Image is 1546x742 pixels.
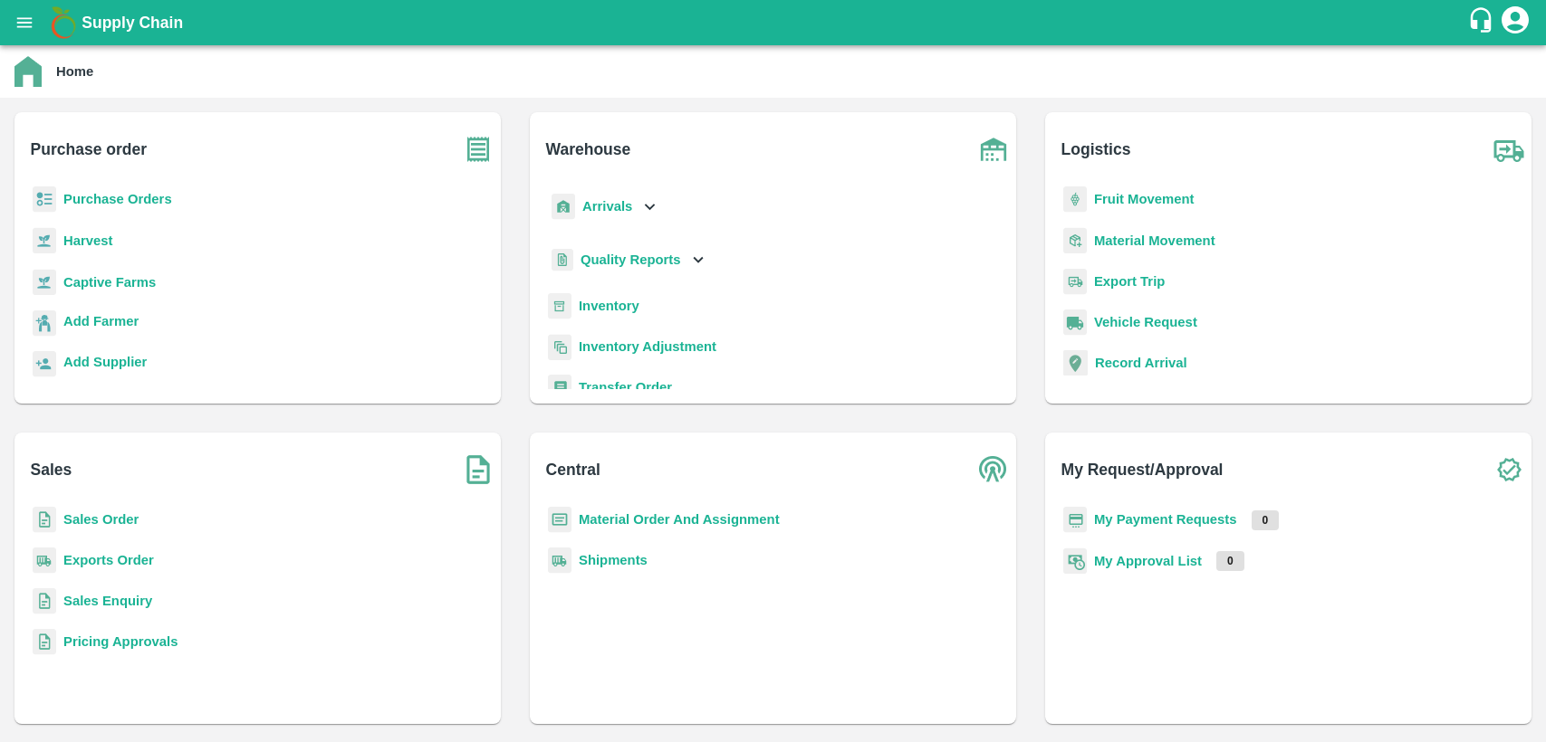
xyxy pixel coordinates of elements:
p: 0 [1252,510,1280,530]
img: payment [1063,507,1087,533]
button: open drawer [4,2,45,43]
b: Warehouse [546,137,631,162]
img: reciept [33,186,56,213]
img: qualityReport [552,249,573,271]
img: logo [45,5,82,41]
a: Purchase Orders [63,192,172,206]
img: material [1063,227,1087,254]
img: warehouse [971,127,1016,172]
a: Material Movement [1094,233,1215,248]
a: Shipments [579,553,648,567]
img: home [14,56,42,87]
div: account of current user [1499,4,1532,42]
b: Add Supplier [63,355,147,369]
b: Supply Chain [82,14,183,32]
b: Sales [31,457,72,482]
a: Vehicle Request [1094,315,1197,329]
img: approval [1063,547,1087,575]
a: Sales Enquiry [63,594,152,608]
a: Harvest [63,233,112,248]
a: Export Trip [1094,274,1165,289]
a: Add Farmer [63,311,139,336]
a: Inventory Adjustment [579,339,716,354]
img: fruit [1063,186,1087,213]
a: My Payment Requests [1094,512,1237,527]
img: sales [33,507,56,533]
b: Central [546,457,600,482]
b: Quality Reports [581,252,681,267]
b: Add Farmer [63,314,139,328]
img: whArrival [552,194,575,220]
b: Arrivals [582,199,632,214]
p: 0 [1216,551,1244,571]
img: shipments [548,547,571,574]
b: My Request/Approval [1061,457,1224,482]
a: Pricing Approvals [63,634,178,649]
img: recordArrival [1063,350,1088,376]
img: sales [33,629,56,655]
a: Inventory [579,299,639,313]
b: Home [56,64,93,79]
img: harvest [33,269,56,296]
div: Arrivals [548,186,660,227]
a: Transfer Order [579,380,672,395]
img: truck [1486,127,1532,172]
img: inventory [548,334,571,360]
img: supplier [33,351,56,377]
img: vehicle [1063,309,1087,336]
b: Logistics [1061,137,1131,162]
a: Exports Order [63,553,154,567]
img: purchase [456,127,501,172]
img: soSales [456,447,501,492]
b: Purchase order [31,137,147,162]
img: harvest [33,227,56,254]
div: customer-support [1467,6,1499,39]
img: centralMaterial [548,507,571,533]
img: delivery [1063,269,1087,295]
a: Supply Chain [82,10,1467,35]
img: farmer [33,310,56,337]
a: Add Supplier [63,352,147,376]
a: Material Order And Assignment [579,512,780,527]
a: My Approval List [1094,554,1202,568]
img: central [971,447,1016,492]
a: Record Arrival [1095,356,1187,370]
img: sales [33,588,56,614]
div: Quality Reports [548,242,708,279]
a: Fruit Movement [1094,192,1195,206]
img: whInventory [548,293,571,319]
img: check [1486,447,1532,492]
img: shipments [33,547,56,574]
a: Captive Farms [63,275,156,290]
a: Sales Order [63,512,139,527]
img: whTransfer [548,375,571,401]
